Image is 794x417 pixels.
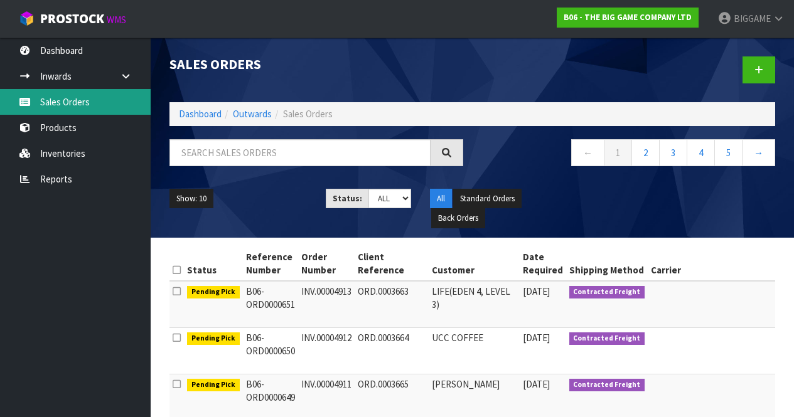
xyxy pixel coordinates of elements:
a: 3 [659,139,687,166]
span: Contracted Freight [569,379,645,391]
a: Dashboard [179,108,222,120]
img: cube-alt.png [19,11,35,26]
button: Show: 10 [169,189,213,209]
span: Pending Pick [187,379,240,391]
td: ORD.0003663 [355,281,429,328]
a: Outwards [233,108,272,120]
a: 5 [714,139,743,166]
strong: Status: [333,193,362,204]
th: Reference Number [243,247,298,281]
th: Client Reference [355,247,429,281]
th: Status [184,247,243,281]
th: Order Number [298,247,355,281]
td: INV.00004913 [298,281,355,328]
td: B06-ORD0000651 [243,281,298,328]
input: Search sales orders [169,139,431,166]
button: Back Orders [431,208,485,228]
a: 2 [631,139,660,166]
th: Customer [429,247,520,281]
a: ← [571,139,604,166]
span: [DATE] [523,285,550,297]
td: ORD.0003664 [355,327,429,374]
span: Sales Orders [283,108,333,120]
strong: B06 - THE BIG GAME COMPANY LTD [564,12,692,23]
h1: Sales Orders [169,56,463,71]
small: WMS [107,14,126,26]
a: → [742,139,775,166]
td: INV.00004912 [298,327,355,374]
span: BIGGAME [734,13,771,24]
span: Pending Pick [187,286,240,298]
a: 4 [687,139,715,166]
button: Standard Orders [453,189,522,209]
span: [DATE] [523,378,550,390]
th: Shipping Method [566,247,648,281]
td: UCC COFFEE [429,327,520,374]
nav: Page navigation [482,139,776,170]
span: Pending Pick [187,332,240,345]
th: Date Required [520,247,566,281]
a: 1 [604,139,632,166]
span: ProStock [40,11,104,27]
span: [DATE] [523,332,550,344]
span: Contracted Freight [569,332,645,345]
td: B06-ORD0000650 [243,327,298,374]
span: Contracted Freight [569,286,645,298]
button: All [430,189,452,209]
td: LIFE(EDEN 4, LEVEL 3) [429,281,520,328]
